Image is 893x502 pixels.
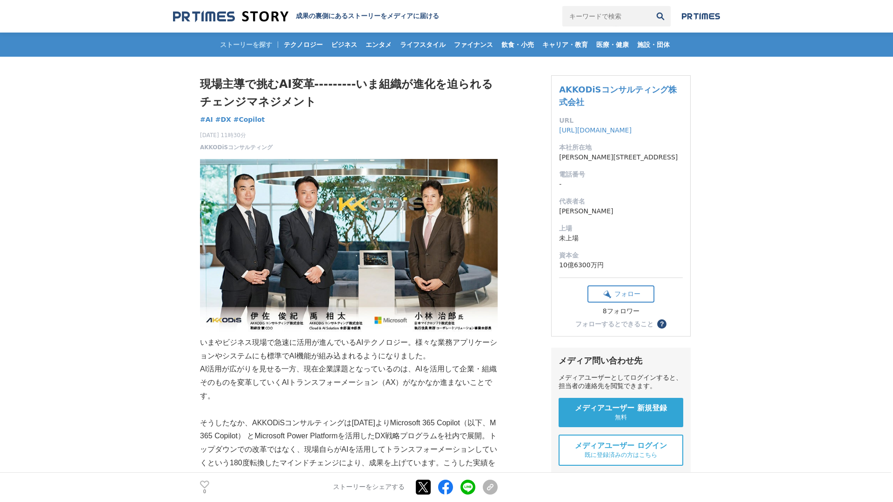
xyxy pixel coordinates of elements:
[575,321,653,327] div: フォローするとできること
[215,115,231,124] span: #DX
[200,143,273,152] a: AKKODiSコンサルティング
[539,40,592,49] span: キャリア・教育
[559,116,683,125] dt: URL
[200,75,498,111] h1: 現場主導で挑むAI変革---------いま組織が進化を迫られるチェンジマネジメント
[280,40,327,49] span: テクノロジー
[682,13,720,20] img: prtimes
[585,451,657,459] span: 既に登録済みの方はこちら
[233,115,265,124] span: #Copilot
[173,10,288,23] img: 成果の裏側にあるストーリーをメディアに届ける
[559,170,683,179] dt: 電話番号
[396,40,449,49] span: ライフスタイル
[562,6,650,26] input: キーワードで検索
[327,33,361,57] a: ビジネス
[559,398,683,427] a: メディアユーザー 新規登録 無料
[559,355,683,366] div: メディア問い合わせ先
[396,33,449,57] a: ライフスタイル
[559,233,683,243] dd: 未上場
[559,85,676,107] a: AKKODiSコンサルティング株式会社
[559,143,683,152] dt: 本社所在地
[233,115,265,125] a: #Copilot
[593,33,633,57] a: 医療・健康
[200,115,213,124] span: #AI
[215,115,231,125] a: #DX
[200,131,273,139] span: [DATE] 11時30分
[200,115,213,125] a: #AI
[633,33,673,57] a: 施設・団体
[362,40,395,49] span: エンタメ
[559,374,683,390] div: メディアユーザーとしてログインすると、担当者の連絡先を閲覧できます。
[362,33,395,57] a: エンタメ
[587,307,654,316] div: 8フォロワー
[559,197,683,206] dt: 代表者名
[650,6,671,26] button: 検索
[296,12,439,20] h2: 成果の裏側にあるストーリーをメディアに届ける
[575,441,667,451] span: メディアユーザー ログイン
[587,285,654,303] button: フォロー
[559,152,683,162] dd: [PERSON_NAME][STREET_ADDRESS]
[657,319,666,329] button: ？
[498,33,538,57] a: 飲食・小売
[559,260,683,270] dd: 10億6300万円
[633,40,673,49] span: 施設・団体
[593,40,633,49] span: 医療・健康
[539,33,592,57] a: キャリア・教育
[498,40,538,49] span: 飲食・小売
[200,336,498,363] p: いまやビジネス現場で急速に活用が進んでいるAIテクノロジー。様々な業務アプリケーションやシステムにも標準でAI機能が組み込まれるようになりました。
[559,251,683,260] dt: 資本金
[327,40,361,49] span: ビジネス
[559,206,683,216] dd: [PERSON_NAME]
[200,159,498,336] img: thumbnail_66cfa950-8a07-11f0-80eb-f5006d99917d.png
[280,33,327,57] a: テクノロジー
[450,33,497,57] a: ファイナンス
[615,413,627,422] span: 無料
[559,224,683,233] dt: 上場
[450,40,497,49] span: ファイナンス
[200,489,209,494] p: 0
[173,10,439,23] a: 成果の裏側にあるストーリーをメディアに届ける 成果の裏側にあるストーリーをメディアに届ける
[333,483,405,492] p: ストーリーをシェアする
[659,321,665,327] span: ？
[200,363,498,403] p: AI活用が広がりを見せる一方、現在企業課題となっているのは、AIを活用して企業・組織そのものを変革していくAIトランスフォーメーション（AX）がなかなか進まないことです。
[559,179,683,189] dd: -
[575,403,667,413] span: メディアユーザー 新規登録
[559,435,683,466] a: メディアユーザー ログイン 既に登録済みの方はこちら
[559,126,632,134] a: [URL][DOMAIN_NAME]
